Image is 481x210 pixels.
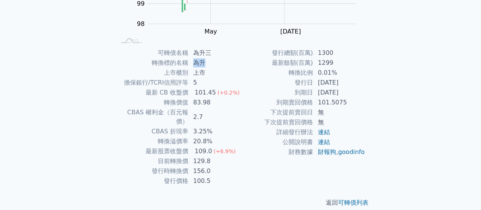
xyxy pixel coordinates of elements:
[193,147,214,156] div: 109.0
[116,127,189,136] td: CBAS 折現率
[189,176,241,186] td: 100.5
[241,127,313,137] td: 詳細發行辦法
[241,147,313,157] td: 財務數據
[116,98,189,107] td: 轉換價值
[137,20,144,27] tspan: 98
[189,156,241,166] td: 129.8
[241,88,313,98] td: 到期日
[116,78,189,88] td: 擔保銀行/TCRI信用評等
[189,107,241,127] td: 2.7
[280,28,301,35] tspan: [DATE]
[241,68,313,78] td: 轉換比例
[443,173,481,210] div: 聊天小工具
[338,199,368,206] a: 可轉債列表
[193,88,217,97] div: 101.45
[241,98,313,107] td: 到期賣回價格
[116,58,189,68] td: 轉換標的名稱
[241,117,313,127] td: 下次提前賣回價格
[313,68,365,78] td: 0.01%
[107,198,375,207] p: 返回
[116,48,189,58] td: 可轉債名稱
[318,138,330,146] a: 連結
[189,78,241,88] td: 5
[318,128,330,136] a: 連結
[313,147,365,157] td: ,
[116,136,189,146] td: 轉換溢價率
[189,58,241,68] td: 為升
[241,48,313,58] td: 發行總額(百萬)
[189,127,241,136] td: 3.25%
[241,58,313,68] td: 最新餘額(百萬)
[313,107,365,117] td: 無
[313,48,365,58] td: 1300
[217,90,240,96] span: (+0.2%)
[189,98,241,107] td: 83.98
[204,28,217,35] tspan: May
[116,107,189,127] td: CBAS 權利金（百元報價）
[338,148,365,155] a: goodinfo
[189,68,241,78] td: 上市
[313,58,365,68] td: 1299
[116,166,189,176] td: 發行時轉換價
[214,148,236,154] span: (+6.9%)
[241,107,313,117] td: 下次提前賣回日
[443,173,481,210] iframe: Chat Widget
[116,156,189,166] td: 目前轉換價
[313,98,365,107] td: 101.5075
[116,88,189,98] td: 最新 CB 收盤價
[189,48,241,58] td: 為升三
[116,146,189,156] td: 最新股票收盤價
[189,166,241,176] td: 156.0
[313,117,365,127] td: 無
[313,88,365,98] td: [DATE]
[318,148,336,155] a: 財報狗
[241,78,313,88] td: 發行日
[313,78,365,88] td: [DATE]
[116,176,189,186] td: 發行價格
[241,137,313,147] td: 公開說明書
[189,136,241,146] td: 20.8%
[116,68,189,78] td: 上市櫃別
